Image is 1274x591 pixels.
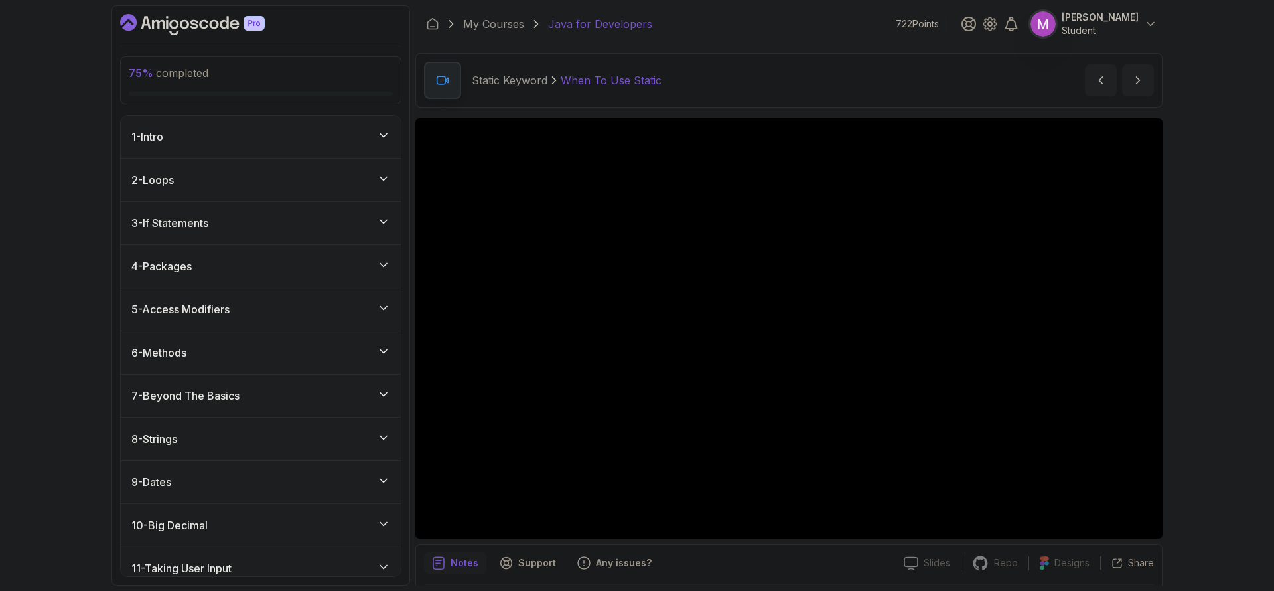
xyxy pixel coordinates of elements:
a: My Courses [463,16,524,32]
h3: 3 - If Statements [131,215,208,231]
button: previous content [1085,64,1117,96]
a: Dashboard [120,14,295,35]
p: Static Keyword [472,72,547,88]
button: 2-Loops [121,159,401,201]
p: Repo [994,556,1018,570]
img: user profile image [1030,11,1056,37]
button: 9-Dates [121,461,401,503]
button: Feedback button [569,552,660,574]
button: 7-Beyond The Basics [121,375,401,417]
h3: 6 - Methods [131,345,186,361]
button: Support button [492,552,564,574]
span: 75 % [129,66,153,80]
iframe: chat widget [1022,297,1261,531]
p: Notes [451,556,478,570]
p: Student [1062,24,1139,37]
h3: 4 - Packages [131,258,192,274]
p: Slides [924,556,950,570]
button: 3-If Statements [121,202,401,244]
h3: 10 - Big Decimal [131,517,208,533]
p: Share [1128,556,1154,570]
button: next content [1122,64,1154,96]
p: Support [518,556,556,570]
button: Share [1100,556,1154,570]
h3: 7 - Beyond The Basics [131,388,240,404]
p: When To Use Static [561,72,662,88]
button: 11-Taking User Input [121,547,401,590]
iframe: 2 - When to use Static [415,118,1163,539]
h3: 8 - Strings [131,431,177,447]
a: Dashboard [426,17,439,31]
button: 4-Packages [121,245,401,288]
p: [PERSON_NAME] [1062,11,1139,24]
p: Java for Developers [548,16,652,32]
p: 722 Points [896,17,939,31]
h3: 5 - Access Modifiers [131,301,230,317]
p: Any issues? [596,556,652,570]
button: user profile image[PERSON_NAME]Student [1030,11,1157,37]
h3: 2 - Loops [131,172,174,188]
button: 6-Methods [121,331,401,374]
button: 1-Intro [121,116,401,158]
button: 8-Strings [121,418,401,460]
button: notes button [424,552,486,574]
p: Designs [1054,556,1090,570]
span: completed [129,66,208,80]
h3: 9 - Dates [131,474,171,490]
h3: 11 - Taking User Input [131,560,232,576]
button: 10-Big Decimal [121,504,401,547]
button: 5-Access Modifiers [121,288,401,331]
h3: 1 - Intro [131,129,163,145]
iframe: chat widget [1218,538,1261,578]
